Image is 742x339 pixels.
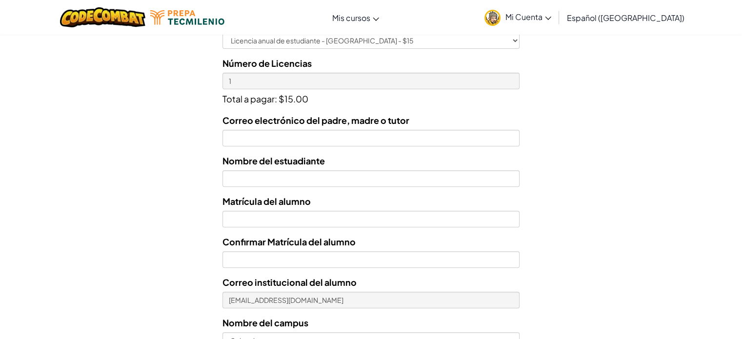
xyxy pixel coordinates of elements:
[222,194,311,208] label: Matrícula del alumno
[505,12,551,22] span: Mi Cuenta
[567,13,684,23] span: Español ([GEOGRAPHIC_DATA])
[150,10,224,25] img: Tecmilenio logo
[222,235,356,249] label: Confirmar Matrícula del alumno
[327,4,384,31] a: Mis cursos
[332,13,370,23] span: Mis cursos
[484,10,501,26] img: avatar
[562,4,689,31] a: Español ([GEOGRAPHIC_DATA])
[222,89,519,106] p: Total a pagar: $15.00
[222,316,308,330] label: Nombre del campus
[60,7,145,27] img: CodeCombat logo
[480,2,556,33] a: Mi Cuenta
[222,154,325,168] label: Nombre del estuadiante
[222,56,312,70] label: Número de Licencias
[222,275,357,289] label: Correo institucional del alumno
[222,113,409,127] label: Correo electrónico del padre, madre o tutor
